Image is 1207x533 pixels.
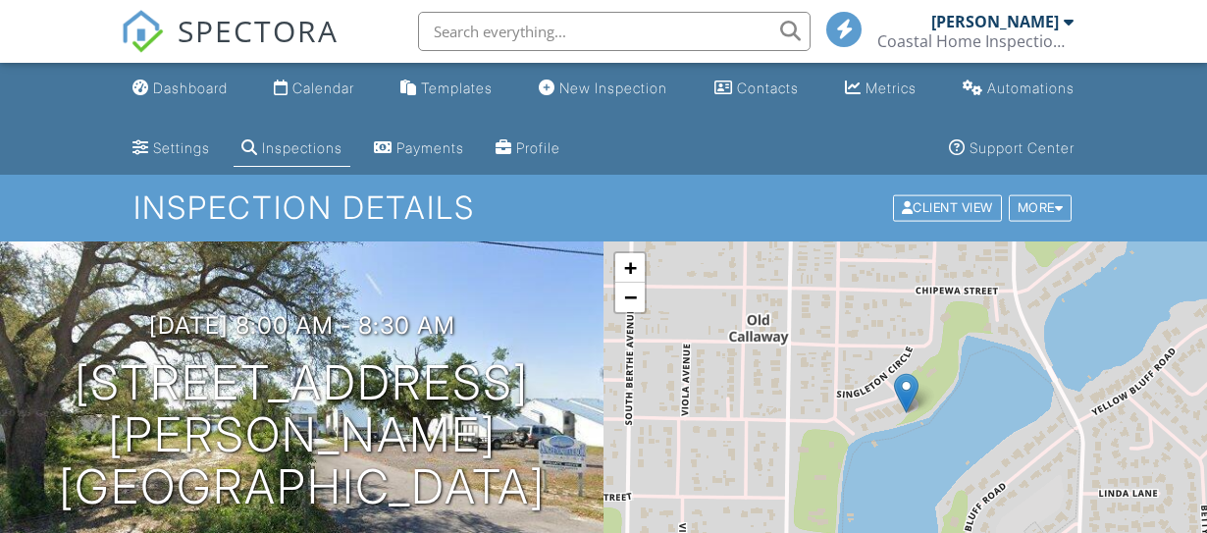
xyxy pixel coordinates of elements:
[234,131,350,167] a: Inspections
[1009,195,1073,222] div: More
[615,283,645,312] a: Zoom out
[366,131,472,167] a: Payments
[516,139,560,156] div: Profile
[266,71,362,107] a: Calendar
[125,131,218,167] a: Settings
[941,131,1082,167] a: Support Center
[987,80,1075,96] div: Automations
[531,71,675,107] a: New Inspection
[559,80,667,96] div: New Inspection
[737,80,799,96] div: Contacts
[178,10,339,51] span: SPECTORA
[133,190,1074,225] h1: Inspection Details
[292,80,354,96] div: Calendar
[121,10,164,53] img: The Best Home Inspection Software - Spectora
[837,71,924,107] a: Metrics
[707,71,807,107] a: Contacts
[149,312,455,339] h3: [DATE] 8:00 am - 8:30 am
[153,80,228,96] div: Dashboard
[488,131,568,167] a: Company Profile
[121,27,339,68] a: SPECTORA
[396,139,464,156] div: Payments
[125,71,236,107] a: Dashboard
[615,253,645,283] a: Zoom in
[421,80,493,96] div: Templates
[866,80,917,96] div: Metrics
[931,12,1059,31] div: [PERSON_NAME]
[153,139,210,156] div: Settings
[891,199,1007,214] a: Client View
[262,139,342,156] div: Inspections
[970,139,1075,156] div: Support Center
[877,31,1074,51] div: Coastal Home Inspections of Northwest Florida
[955,71,1082,107] a: Automations (Basic)
[418,12,811,51] input: Search everything...
[893,195,1002,222] div: Client View
[393,71,500,107] a: Templates
[31,357,572,512] h1: [STREET_ADDRESS][PERSON_NAME] [GEOGRAPHIC_DATA]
